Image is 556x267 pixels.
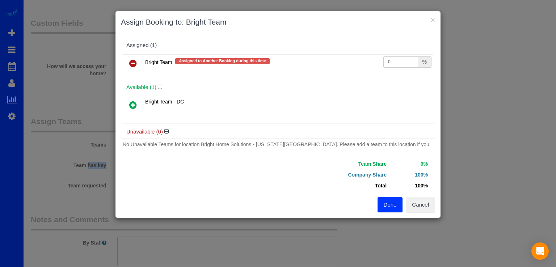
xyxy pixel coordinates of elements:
td: Team Share [283,158,388,169]
button: Cancel [406,197,435,212]
td: Company Share [283,169,388,180]
span: Assigned to Another Booking during this time [175,58,269,64]
div: Assigned (1) [126,42,430,48]
span: Bright Team [145,59,172,65]
div: Open Intercom Messenger [531,242,549,260]
span: Bright Team - DC [145,99,184,105]
span: No Unavailable Teams for location Bright Home Solutions - [US_STATE][GEOGRAPHIC_DATA]. Please add... [123,141,429,154]
td: 0% [388,158,430,169]
button: × [431,16,435,24]
h4: Unavailable (0) [126,129,430,135]
h4: Available (1) [126,84,430,90]
button: Done [378,197,403,212]
h3: Assign Booking to: Bright Team [121,17,435,27]
td: Total [283,180,388,191]
div: % [418,56,431,68]
td: 100% [388,180,430,191]
td: 100% [388,169,430,180]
